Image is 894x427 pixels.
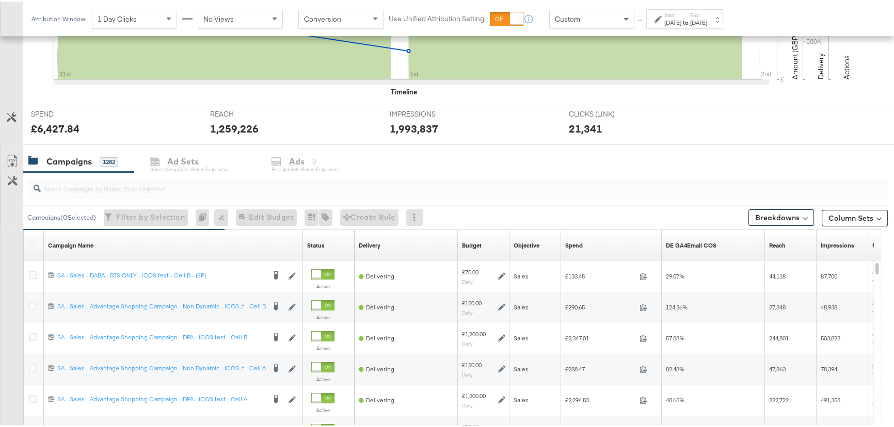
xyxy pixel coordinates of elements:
[821,240,854,248] a: The number of times your ad was served. On mobile apps an ad is counted as served the first time ...
[57,363,265,373] a: SA - Sales - Advantage Shopping Campaign - Non Dynamic - iCOS...t - Cell A
[462,298,482,306] div: £150.00
[664,17,681,25] div: [DATE]
[565,271,635,278] span: £133.45
[31,120,79,135] div: £6,427.84
[821,302,837,309] span: 48,938
[565,302,635,309] span: £290.65
[311,313,334,319] label: Active
[311,405,334,412] label: Active
[769,395,789,402] span: 222,722
[57,393,265,402] div: SA - Sales - Advantage Shopping Campaign - DPA - iCOS test - Cell A
[366,364,394,371] span: Delivering
[391,86,417,95] div: Timeline
[57,393,265,404] a: SA - Sales - Advantage Shopping Campaign - DPA - iCOS test - Cell A
[359,240,380,248] a: Reflects the ability of your Ad Campaign to achieve delivery based on ad states, schedule and bud...
[210,120,259,135] div: 1,259,226
[27,211,96,221] div: Campaigns ( 0 Selected)
[57,301,265,309] div: SA - Sales - Advantage Shopping Campaign - Non Dynamic - iCOS...t - Cell B
[389,12,486,22] label: Use Unified Attribution Setting:
[569,108,646,118] span: CLICKS (LINK)
[569,120,602,135] div: 21,341
[821,240,854,248] div: Impressions
[821,333,840,340] span: 503,823
[366,271,394,278] span: Delivering
[46,154,92,166] div: Campaigns
[872,390,882,398] span: 110
[666,364,684,371] span: 82.48%
[872,298,875,305] span: 8
[565,333,635,340] span: £2,347.01
[57,332,265,340] div: SA - Sales - Advantage Shopping Campaign - DPA - iCOS test - Cell B
[872,359,875,367] span: 8
[304,13,341,22] span: Conversion
[48,240,93,248] a: Your campaign name.
[462,370,473,376] sub: Daily
[514,302,529,309] span: Sales
[822,208,888,225] button: Column Sets
[203,13,234,22] span: No Views
[57,301,265,311] a: SA - Sales - Advantage Shopping Campaign - Non Dynamic - iCOS...t - Cell B
[311,374,334,381] label: Active
[664,10,681,17] label: Start:
[462,277,473,283] sub: Daily
[565,240,583,248] a: The total amount spent to date.
[390,108,467,118] span: IMPRESSIONS
[842,54,851,78] text: Actions
[57,332,265,342] a: SA - Sales - Advantage Shopping Campaign - DPA - iCOS test - Cell B
[565,240,583,248] div: Spend
[769,240,786,248] a: The number of people your ad was served to.
[769,302,786,309] span: 27,848
[821,395,840,402] span: 491,358
[307,240,325,248] div: Status
[100,156,118,165] div: 1282
[514,333,529,340] span: Sales
[98,13,137,22] span: 1 Day Clicks
[359,240,380,248] div: Delivery
[666,302,688,309] span: 124.36%
[565,395,635,402] span: £2,294.83
[196,208,214,224] div: 0
[311,282,334,288] label: Active
[769,333,789,340] span: 244,801
[769,271,786,278] span: 44,118
[57,270,265,278] div: SA - Sales - DABA - BTS ONLY - iCOS test - Cell B - (SP)
[57,270,265,280] a: SA - Sales - DABA - BTS ONLY - iCOS test - Cell B - (SP)
[462,339,473,345] sub: Daily
[366,302,394,309] span: Delivering
[307,240,325,248] a: Shows the current state of your Ad Campaign.
[666,395,684,402] span: 40.65%
[514,364,529,371] span: Sales
[514,395,529,402] span: Sales
[690,17,707,25] div: [DATE]
[635,18,645,21] span: ↑
[31,108,108,118] span: SPEND
[816,52,825,78] text: Delivery
[366,395,394,402] span: Delivering
[31,14,87,21] div: Attribution Window:
[666,271,684,278] span: 29.07%
[366,333,394,340] span: Delivering
[462,240,482,248] a: The maximum amount you're willing to spend on your ads, on average each day or over the lifetime ...
[555,13,580,22] span: Custom
[462,329,486,337] div: £1,200.00
[514,271,529,278] span: Sales
[666,240,716,248] div: DE GA4Email COS
[462,359,482,368] div: £150.00
[462,240,482,248] div: Budget
[872,329,879,336] span: 88
[769,240,786,248] div: Reach
[790,32,800,78] text: Amount (GBP)
[462,267,478,275] div: £70.00
[462,401,473,407] sub: Daily
[821,271,837,278] span: 87,700
[311,343,334,350] label: Active
[462,390,486,399] div: £1,200.00
[390,120,438,135] div: 1,993,837
[769,364,786,371] span: 47,863
[666,240,716,248] a: DE NET COS GA4Email
[681,17,690,25] strong: to
[666,333,684,340] span: 57.88%
[748,208,814,224] button: Breakdowns
[821,364,837,371] span: 78,394
[514,240,539,248] div: Objective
